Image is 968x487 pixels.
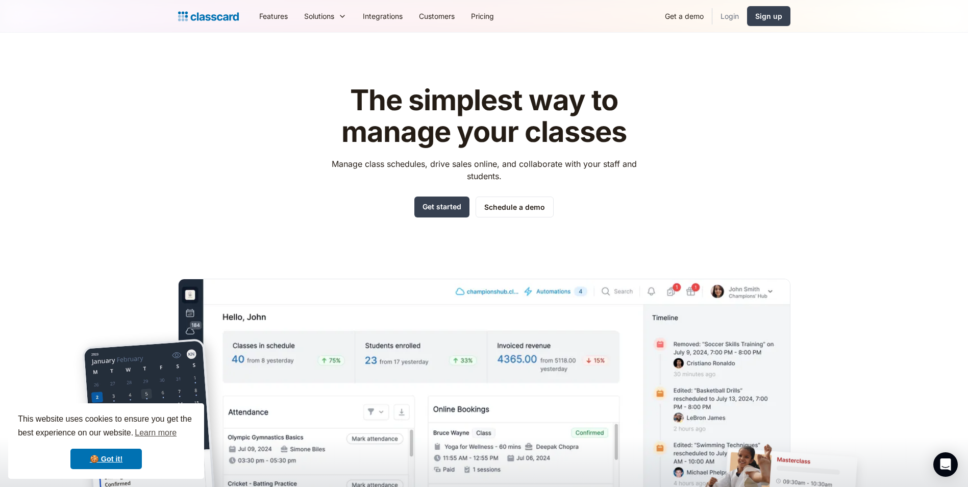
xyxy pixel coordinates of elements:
[70,449,142,469] a: dismiss cookie message
[296,5,355,28] div: Solutions
[414,197,469,217] a: Get started
[178,9,239,23] a: home
[8,403,204,479] div: cookieconsent
[322,85,646,148] h1: The simplest way to manage your classes
[657,5,712,28] a: Get a demo
[355,5,411,28] a: Integrations
[755,11,782,21] div: Sign up
[933,452,958,477] div: Open Intercom Messenger
[251,5,296,28] a: Features
[712,5,747,28] a: Login
[476,197,554,217] a: Schedule a demo
[463,5,502,28] a: Pricing
[747,6,790,26] a: Sign up
[133,425,178,441] a: learn more about cookies
[322,158,646,182] p: Manage class schedules, drive sales online, and collaborate with your staff and students.
[411,5,463,28] a: Customers
[304,11,334,21] div: Solutions
[18,413,194,441] span: This website uses cookies to ensure you get the best experience on our website.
